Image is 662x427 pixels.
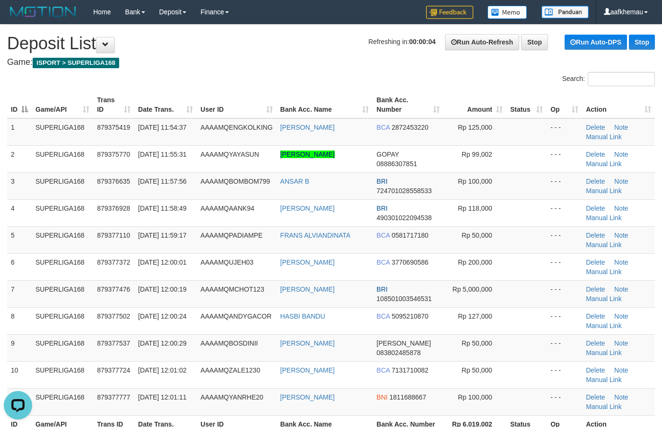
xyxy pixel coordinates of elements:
[614,285,628,293] a: Note
[458,178,492,185] span: Rp 100,000
[614,205,628,212] a: Note
[409,38,436,45] strong: 00:00:04
[7,361,32,388] td: 10
[392,231,428,239] span: Copy 0581717180 to clipboard
[614,312,628,320] a: Note
[614,231,628,239] a: Note
[32,118,93,146] td: SUPERLIGA168
[547,280,582,307] td: - - -
[7,199,32,226] td: 4
[547,361,582,388] td: - - -
[586,285,605,293] a: Delete
[7,253,32,280] td: 6
[541,6,589,18] img: panduan.png
[586,339,605,347] a: Delete
[280,178,309,185] a: ANSAR B
[586,258,605,266] a: Delete
[376,258,390,266] span: BCA
[134,91,197,118] th: Date Trans.: activate to sort column ascending
[7,172,32,199] td: 3
[547,172,582,199] td: - - -
[586,322,622,329] a: Manual Link
[32,388,93,415] td: SUPERLIGA168
[547,253,582,280] td: - - -
[547,226,582,253] td: - - -
[392,366,428,374] span: Copy 7131710082 to clipboard
[586,124,605,131] a: Delete
[197,91,276,118] th: User ID: activate to sort column ascending
[376,349,420,356] span: Copy 083802485878 to clipboard
[97,312,130,320] span: 879377502
[32,199,93,226] td: SUPERLIGA168
[7,334,32,361] td: 9
[506,91,547,118] th: Status: activate to sort column ascending
[32,145,93,172] td: SUPERLIGA168
[586,366,605,374] a: Delete
[444,91,506,118] th: Amount: activate to sort column ascending
[93,91,134,118] th: Trans ID: activate to sort column ascending
[586,178,605,185] a: Delete
[547,91,582,118] th: Op: activate to sort column ascending
[547,145,582,172] td: - - -
[200,393,263,401] span: AAAAMQYANRHE20
[376,205,387,212] span: BRI
[97,339,130,347] span: 879377537
[392,258,428,266] span: Copy 3770690586 to clipboard
[280,339,335,347] a: [PERSON_NAME]
[445,34,519,50] a: Run Auto-Refresh
[138,339,186,347] span: [DATE] 12:00:29
[582,91,655,118] th: Action: activate to sort column ascending
[7,226,32,253] td: 5
[32,226,93,253] td: SUPERLIGA168
[138,258,186,266] span: [DATE] 12:00:01
[586,268,622,276] a: Manual Link
[97,366,130,374] span: 879377724
[588,72,655,86] input: Search:
[586,393,605,401] a: Delete
[547,334,582,361] td: - - -
[280,151,335,158] a: [PERSON_NAME]
[586,205,605,212] a: Delete
[138,178,186,185] span: [DATE] 11:57:56
[200,178,270,185] span: AAAAMQBOMBOM799
[521,34,548,50] a: Stop
[376,124,390,131] span: BCA
[97,178,130,185] span: 879376635
[32,172,93,199] td: SUPERLIGA168
[376,285,387,293] span: BRI
[7,118,32,146] td: 1
[138,231,186,239] span: [DATE] 11:59:17
[280,393,335,401] a: [PERSON_NAME]
[376,214,432,222] span: Copy 490301022094538 to clipboard
[614,258,628,266] a: Note
[200,366,260,374] span: AAAAMQZALE1230
[280,124,335,131] a: [PERSON_NAME]
[458,393,492,401] span: Rp 100,000
[376,393,387,401] span: BNI
[426,6,473,19] img: Feedback.jpg
[7,5,79,19] img: MOTION_logo.png
[586,231,605,239] a: Delete
[33,58,119,68] span: ISPORT > SUPERLIGA168
[390,393,427,401] span: Copy 1811688667 to clipboard
[462,339,492,347] span: Rp 50,000
[7,145,32,172] td: 2
[280,366,335,374] a: [PERSON_NAME]
[376,178,387,185] span: BRI
[547,388,582,415] td: - - -
[368,38,436,45] span: Refreshing in:
[562,72,655,86] label: Search:
[32,253,93,280] td: SUPERLIGA168
[614,339,628,347] a: Note
[614,178,628,185] a: Note
[97,258,130,266] span: 879377372
[32,334,93,361] td: SUPERLIGA168
[488,6,527,19] img: Button%20Memo.svg
[200,151,259,158] span: AAAAMQYAYASUN
[32,91,93,118] th: Game/API: activate to sort column ascending
[376,231,390,239] span: BCA
[462,366,492,374] span: Rp 50,000
[200,312,271,320] span: AAAAMQANDYGACOR
[7,58,655,67] h4: Game:
[97,231,130,239] span: 879377110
